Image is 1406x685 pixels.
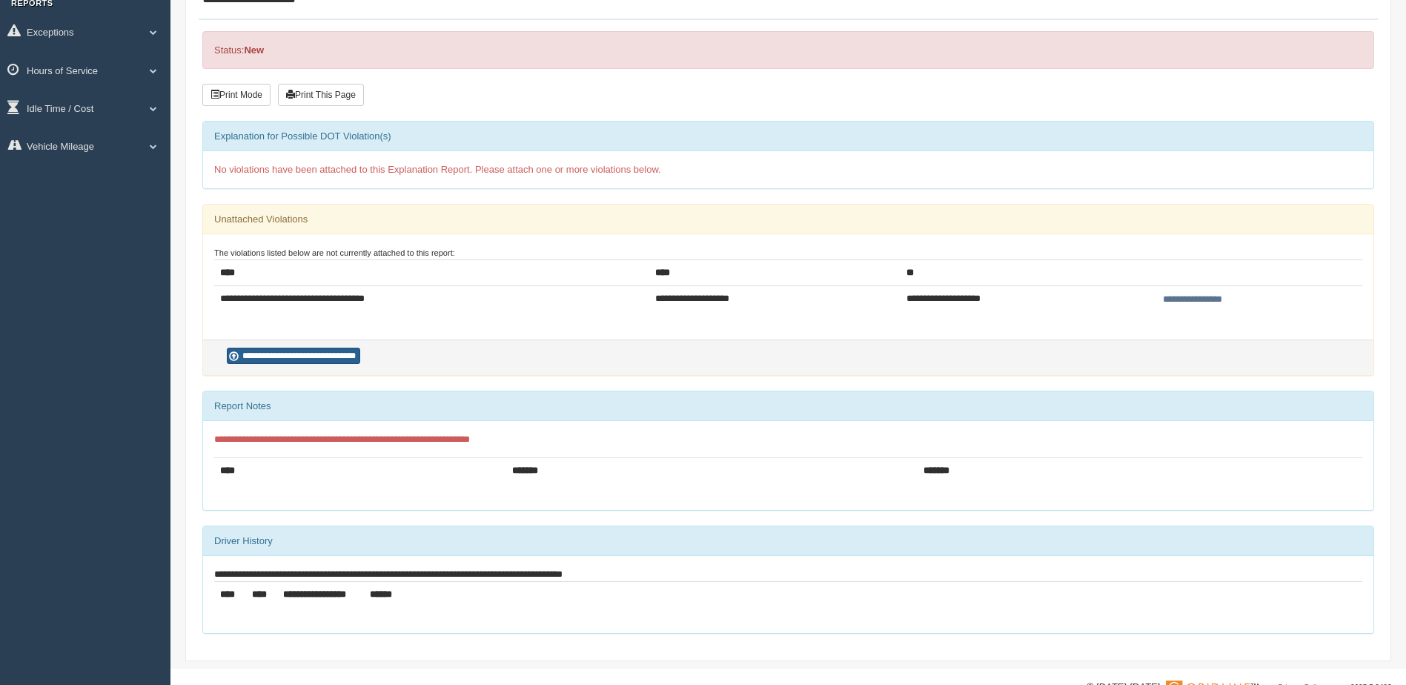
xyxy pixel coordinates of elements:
[203,391,1373,421] div: Report Notes
[214,164,661,175] span: No violations have been attached to this Explanation Report. Please attach one or more violations...
[278,84,364,106] button: Print This Page
[202,31,1374,69] div: Status:
[203,122,1373,151] div: Explanation for Possible DOT Violation(s)
[244,44,264,56] strong: New
[203,526,1373,556] div: Driver History
[214,248,455,257] small: The violations listed below are not currently attached to this report:
[203,205,1373,234] div: Unattached Violations
[202,84,271,106] button: Print Mode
